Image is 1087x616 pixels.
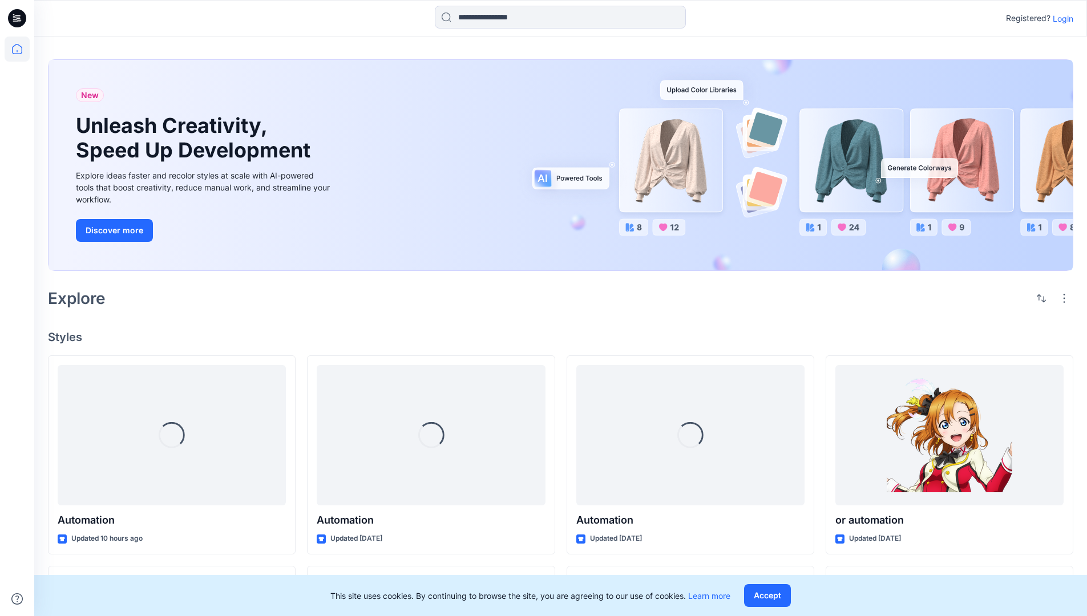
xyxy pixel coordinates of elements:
[58,512,286,528] p: Automation
[835,365,1064,506] a: or automation
[48,289,106,307] h2: Explore
[76,219,153,242] button: Discover more
[590,533,642,545] p: Updated [DATE]
[330,533,382,545] p: Updated [DATE]
[576,512,805,528] p: Automation
[744,584,791,607] button: Accept
[849,533,901,545] p: Updated [DATE]
[71,533,143,545] p: Updated 10 hours ago
[835,512,1064,528] p: or automation
[81,88,99,102] span: New
[1006,11,1050,25] p: Registered?
[1053,13,1073,25] p: Login
[48,330,1073,344] h4: Styles
[317,512,545,528] p: Automation
[76,219,333,242] a: Discover more
[76,169,333,205] div: Explore ideas faster and recolor styles at scale with AI-powered tools that boost creativity, red...
[688,591,730,601] a: Learn more
[330,590,730,602] p: This site uses cookies. By continuing to browse the site, you are agreeing to our use of cookies.
[76,114,316,163] h1: Unleash Creativity, Speed Up Development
